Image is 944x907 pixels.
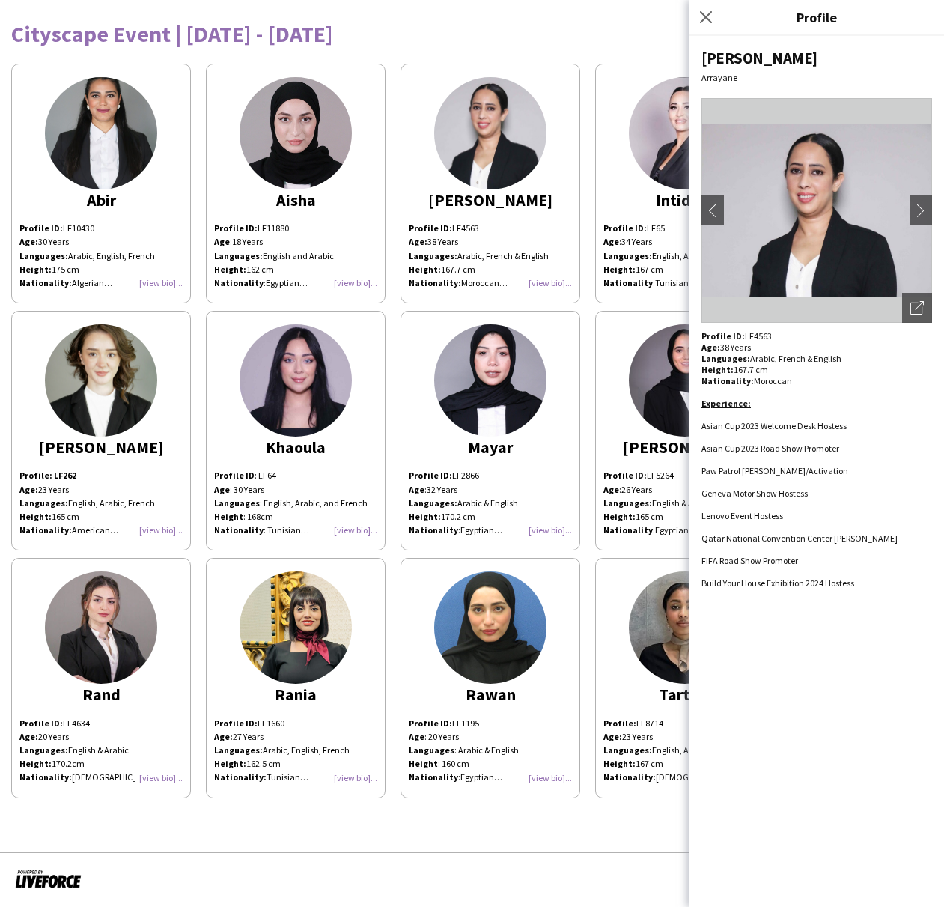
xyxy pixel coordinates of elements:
[621,236,652,247] span: 34 Years
[701,443,839,454] span: Asian Cup 2023 Road Show Promoter
[214,511,243,522] b: Height
[19,236,38,247] strong: Age:
[701,98,932,323] img: Crew avatar or photo
[19,470,76,481] strong: Profile: LF262
[701,342,932,386] p: 38 Years Arabic, French & English 167.7 cm Moroccan
[214,236,232,247] span: :
[214,483,377,497] div: : 30 Years
[19,484,38,495] strong: Age:
[409,717,572,730] div: LF1195
[603,222,647,234] strong: Profile ID:
[214,524,264,536] b: Nationality
[214,730,377,785] p: 27 Years Arabic, English, French 162.5 cm Tunisian
[603,744,767,771] p: English, Arabic 167 cm
[214,277,266,288] span: :
[19,277,72,288] strong: Nationality:
[409,771,572,784] div: :
[214,470,255,481] b: Profile ID
[19,193,183,207] div: Abir
[603,264,636,275] strong: Height:
[19,688,183,701] div: Rand
[701,510,783,521] span: Lenovo Event Hostess
[19,222,183,235] p: LF10430
[19,758,52,769] strong: Height:
[629,324,741,437] img: thumb-661f94ac5e77e.jpg
[603,497,767,524] p: English & Arabic 165 cm
[603,222,767,235] p: LF65
[603,758,636,769] strong: Height:
[434,77,546,189] img: thumb-9b6fd660-ba35-4b88-a194-5e7aedc5b98e.png
[214,236,230,247] b: Age
[409,497,457,509] strong: Languages:
[409,771,458,783] b: Nationality
[409,497,572,524] p: Arabic & English 170.2 cm
[214,277,264,288] b: Nationality
[603,771,656,783] b: Nationality:
[19,250,68,261] strong: Languages:
[409,484,427,495] span: :
[409,222,572,235] p: LF4563
[409,524,458,536] b: Nationality
[45,77,157,189] img: thumb-fc3e0976-9115-4af5-98af-bfaaaaa2f1cd.jpg
[603,236,621,247] span: :
[603,484,621,495] span: :
[214,771,267,783] strong: Nationality:
[622,731,653,742] span: 23 Years
[629,77,741,189] img: thumb-6478bdb6709c6.jpg
[701,342,720,353] strong: Age:
[240,324,352,437] img: thumb-165706020562c4bb6dbe3f8.jpg
[603,744,652,756] strong: Languages:
[260,497,368,509] span: : English, Arabic, and French
[701,465,848,476] span: Paw Patrol [PERSON_NAME]/Activation
[621,484,652,495] span: 26 Years
[214,717,377,730] p: LF1660
[19,235,183,290] p: 30 Years Arabic, English, French 175 cm Algerian
[656,771,753,783] span: [DEMOGRAPHIC_DATA]
[603,250,652,261] strong: Languages:
[214,193,377,207] div: Aisha
[266,277,308,288] span: Egyptian
[409,744,454,756] b: Languages
[460,524,502,536] span: Egyptian
[19,730,183,785] p: 20 Years English & Arabic 170.2cm [DEMOGRAPHIC_DATA]
[701,72,932,83] div: Arrayane
[701,330,932,342] p: LF4563
[689,7,944,27] h3: Profile
[240,571,352,684] img: thumb-ae90b02f-0bb0-4213-b908-a8d1efd67100.jpg
[214,688,377,701] div: Rania
[214,718,258,729] strong: Profile ID:
[701,577,854,589] span: Build Your House Exhibition 2024 Hostess
[214,250,263,261] strong: Languages:
[409,484,424,495] b: Age
[636,264,663,275] span: 167 cm
[603,484,619,495] b: Age
[214,484,230,495] b: Age
[701,488,808,499] span: Geneva Motor Show Hostess
[19,222,63,234] strong: Profile ID:
[655,277,697,288] span: Tunisian
[45,571,157,684] img: thumb-64899d37b20c9.jpeg
[19,731,38,742] strong: Age:
[603,277,653,288] b: Nationality
[214,222,258,234] b: Profile ID:
[409,511,441,522] strong: Height:
[652,250,739,261] span: English, Arabic, French
[409,236,427,247] strong: Age:
[629,571,741,684] img: thumb-666036be518cb.jpeg
[409,758,438,769] b: Height
[701,533,898,544] span: Qatar National Convention Center [PERSON_NAME]
[409,277,461,288] strong: Nationality:
[409,264,441,275] strong: Height:
[409,688,572,701] div: Rawan
[409,470,452,481] strong: Profile ID:
[19,511,52,522] strong: Height:
[603,193,767,207] div: Intidhar
[434,324,546,437] img: thumb-35d2da39-8be6-4824-85cb-2cf367f06589.png
[460,771,502,783] span: Egyptian
[603,718,636,729] strong: Profile:
[409,524,460,536] span: :
[603,511,636,522] strong: Height:
[19,497,68,509] strong: Languages:
[701,364,734,375] strong: Height:
[409,469,572,482] p: LF2866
